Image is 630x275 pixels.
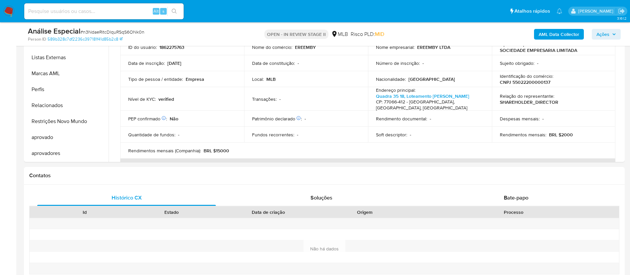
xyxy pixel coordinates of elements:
[534,29,584,40] button: AML Data Collector
[408,76,455,82] p: [GEOGRAPHIC_DATA]
[128,116,167,122] p: PEP confirmado :
[128,96,156,102] p: Nível de KYC :
[26,97,109,113] button: Relacionados
[305,116,306,122] p: -
[266,76,276,82] p: MLB
[80,29,144,35] span: # n3NdaeRitcDlquRSqS6ONk0n
[153,8,159,14] span: Alt
[500,116,540,122] p: Despesas mensais :
[167,7,181,16] button: search-icon
[500,60,534,66] p: Sujeito obrigado :
[295,44,316,50] p: EREEMBY
[326,209,404,215] div: Origem
[158,96,174,102] p: verified
[422,60,424,66] p: -
[252,76,264,82] p: Local :
[120,159,615,175] th: Detalhes de contato
[128,60,165,66] p: Data de inscrição :
[26,50,109,66] button: Listas Externas
[178,132,179,138] p: -
[170,116,178,122] p: Não
[617,16,627,21] span: 3.161.2
[297,132,298,138] p: -
[504,194,528,202] span: Bate-papo
[413,209,614,215] div: Processo
[252,116,302,122] p: Patrimônio declarado :
[500,99,558,105] p: SHAREHOLDER_DIRECTOR
[252,60,295,66] p: Data de constituição :
[578,8,616,14] p: adriano.brito@mercadolivre.com
[376,116,427,122] p: Rendimento documental :
[47,36,123,42] a: 589b328c7df2236c397181f41d85b2c8
[537,60,538,66] p: -
[618,8,625,15] a: Sair
[26,66,109,81] button: Marcas AML
[351,31,384,38] span: Risco PLD:
[162,8,164,14] span: s
[26,129,109,145] button: aprovado
[159,44,184,50] p: 1862275763
[26,145,109,161] button: aprovadores
[331,31,348,38] div: MLB
[375,30,384,38] span: MID
[514,8,550,15] span: Atalhos rápidos
[186,76,204,82] p: Empresa
[500,47,577,53] p: SOCIEDADE EMPRESARIA LIMITADA
[430,116,431,122] p: -
[376,132,407,138] p: Soft descriptor :
[298,60,299,66] p: -
[500,73,553,79] p: Identificação do comércio :
[500,132,546,138] p: Rendimentos mensais :
[28,26,80,36] b: Análise Especial
[220,209,317,215] div: Data de criação
[549,132,573,138] p: BRL $2000
[311,194,332,202] span: Soluções
[376,76,406,82] p: Nacionalidade :
[29,172,619,179] h1: Contatos
[133,209,211,215] div: Estado
[557,8,562,14] a: Notificações
[500,79,550,85] p: CNPJ 55022200000137
[376,87,415,93] p: Endereço principal :
[500,93,554,99] p: Relação do representante :
[410,132,411,138] p: -
[167,60,181,66] p: [DATE]
[279,96,281,102] p: -
[539,29,579,40] b: AML Data Collector
[204,148,229,154] p: BRL $15000
[128,76,183,82] p: Tipo de pessoa / entidade :
[596,29,609,40] span: Ações
[128,44,157,50] p: ID do usuário :
[376,60,420,66] p: Número de inscrição :
[252,44,292,50] p: Nome do comércio :
[264,30,328,39] p: OPEN - IN REVIEW STAGE II
[46,209,124,215] div: Id
[252,132,294,138] p: Fundos recorrentes :
[376,44,414,50] p: Nome empresarial :
[112,194,142,202] span: Histórico CX
[592,29,621,40] button: Ações
[542,116,544,122] p: -
[28,36,46,42] b: Person ID
[376,99,481,111] h4: CP: 77066-412 - [GEOGRAPHIC_DATA], [GEOGRAPHIC_DATA], [GEOGRAPHIC_DATA]
[128,132,175,138] p: Quantidade de fundos :
[417,44,450,50] p: EREEMBY LTDA
[252,96,277,102] p: Transações :
[24,7,184,16] input: Pesquise usuários ou casos...
[26,81,109,97] button: Perfis
[128,148,201,154] p: Rendimentos mensais (Companhia) :
[26,113,109,129] button: Restrições Novo Mundo
[376,93,469,99] a: Quadra 35 18, Loteamento [PERSON_NAME]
